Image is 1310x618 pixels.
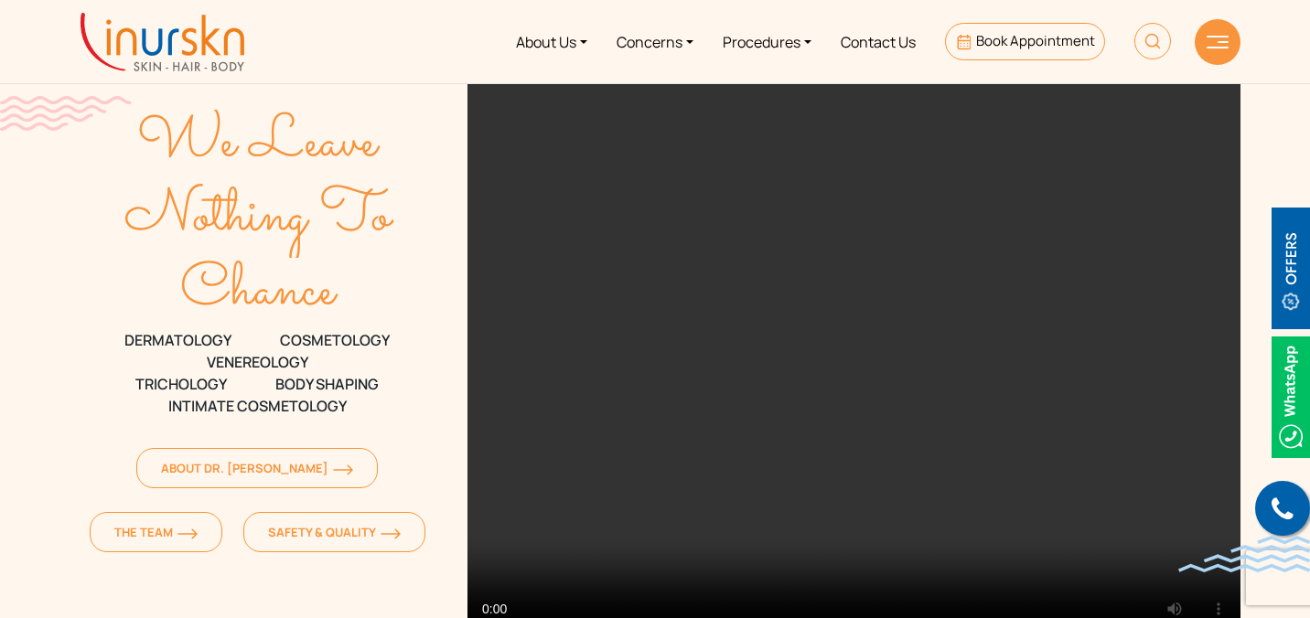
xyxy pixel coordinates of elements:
span: COSMETOLOGY [280,329,390,351]
img: orange-arrow [333,464,353,475]
a: Contact Us [826,7,930,76]
a: Whatsappicon [1272,386,1310,406]
a: Concerns [602,7,708,76]
text: Chance [180,247,338,336]
a: About Dr. [PERSON_NAME]orange-arrow [136,448,378,488]
a: Book Appointment [945,23,1105,60]
span: Body Shaping [275,373,379,395]
img: inurskn-logo [81,13,244,71]
span: VENEREOLOGY [207,351,308,373]
a: The Teamorange-arrow [90,512,222,552]
img: bluewave [1178,536,1310,572]
text: We Leave [137,99,381,187]
img: hamLine.svg [1207,36,1229,48]
text: Nothing To [124,173,394,262]
a: About Us [501,7,602,76]
img: orange-arrow [381,528,401,539]
span: About Dr. [PERSON_NAME] [161,460,353,476]
img: offerBt [1272,208,1310,329]
span: TRICHOLOGY [135,373,227,395]
span: Book Appointment [976,31,1095,50]
img: orange-arrow [177,528,198,539]
a: Procedures [708,7,826,76]
img: Whatsappicon [1272,336,1310,458]
span: DERMATOLOGY [124,329,231,351]
img: HeaderSearch [1134,23,1171,59]
span: Safety & Quality [268,524,401,540]
span: Intimate Cosmetology [168,395,347,417]
span: The Team [114,524,198,540]
a: Safety & Qualityorange-arrow [243,512,425,552]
